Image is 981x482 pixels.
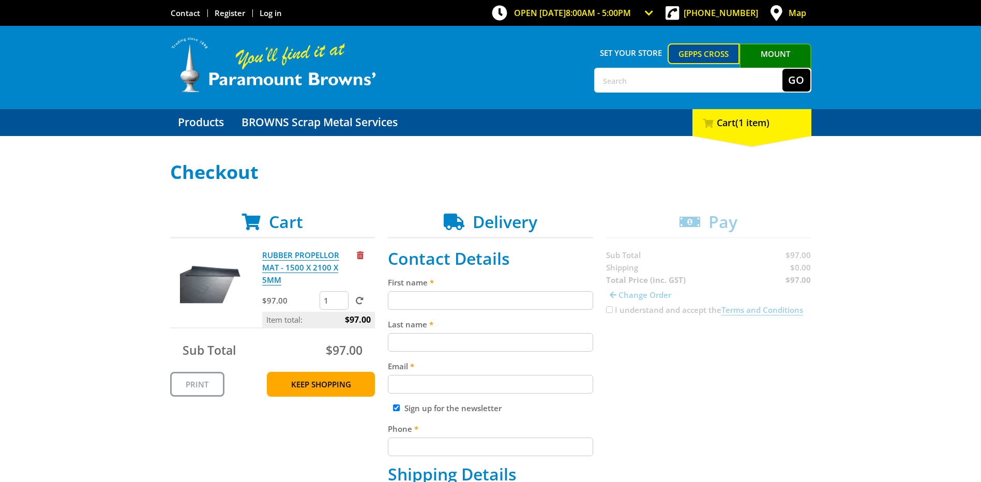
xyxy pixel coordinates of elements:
span: Sub Total [183,342,236,358]
span: Cart [269,210,303,233]
div: Cart [692,109,811,136]
a: Print [170,372,224,397]
p: $97.00 [262,294,318,307]
label: Phone [388,423,593,435]
a: RUBBER PROPELLOR MAT - 1500 X 2100 X 5MM [262,250,339,285]
label: Last name [388,318,593,330]
a: Gepps Cross [668,43,739,64]
span: 8:00am - 5:00pm [566,7,631,19]
h2: Contact Details [388,249,593,268]
span: Delivery [473,210,537,233]
label: Sign up for the newsletter [404,403,502,413]
span: OPEN [DATE] [514,7,631,19]
label: First name [388,276,593,289]
input: Please enter your telephone number. [388,438,593,456]
p: Item total: [262,312,375,327]
a: Log in [260,8,282,18]
input: Please enter your last name. [388,333,593,352]
a: Go to the registration page [215,8,245,18]
span: Set your store [594,43,668,62]
a: Keep Shopping [267,372,375,397]
a: Remove from cart [357,250,364,260]
label: Email [388,360,593,372]
span: (1 item) [735,116,769,129]
span: $97.00 [326,342,363,358]
input: Search [595,69,782,92]
a: Go to the BROWNS Scrap Metal Services page [234,109,405,136]
button: Go [782,69,810,92]
a: Go to the Products page [170,109,232,136]
img: Paramount Browns' [170,36,377,94]
a: Go to the Contact page [171,8,200,18]
input: Please enter your first name. [388,291,593,310]
img: RUBBER PROPELLOR MAT - 1500 X 2100 X 5MM [180,249,242,311]
input: Please enter your email address. [388,375,593,394]
span: $97.00 [345,312,371,327]
h1: Checkout [170,162,811,183]
a: Mount [PERSON_NAME] [739,43,811,83]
